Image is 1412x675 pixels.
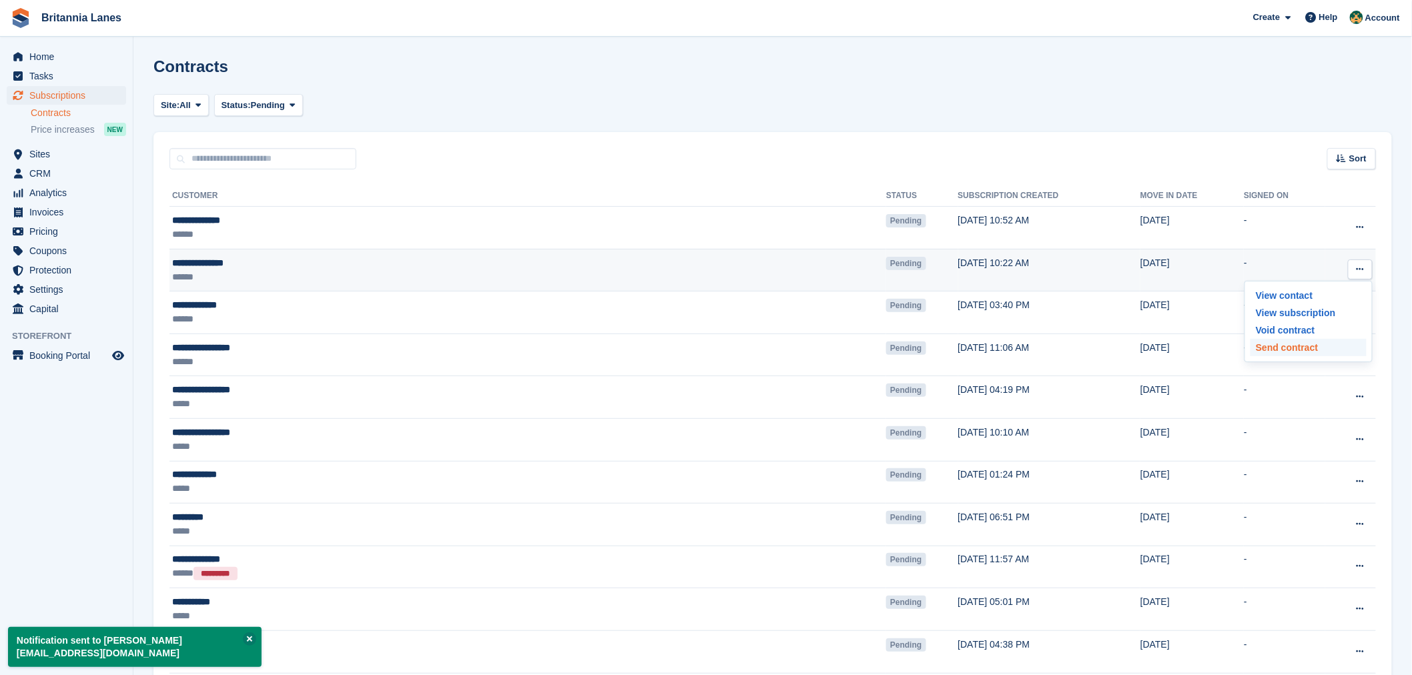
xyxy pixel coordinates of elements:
[886,468,926,482] span: Pending
[1244,504,1325,546] td: -
[29,183,109,202] span: Analytics
[1349,152,1367,165] span: Sort
[29,299,109,318] span: Capital
[958,333,1141,376] td: [DATE] 11:06 AM
[1140,249,1244,291] td: [DATE]
[1244,631,1325,674] td: -
[958,461,1141,504] td: [DATE] 01:24 PM
[29,67,109,85] span: Tasks
[958,631,1141,674] td: [DATE] 04:38 PM
[29,280,109,299] span: Settings
[1140,185,1244,207] th: Move in date
[886,426,926,440] span: Pending
[153,57,228,75] h1: Contracts
[7,86,126,105] a: menu
[886,638,926,652] span: Pending
[886,342,926,355] span: Pending
[29,346,109,365] span: Booking Portal
[886,384,926,397] span: Pending
[886,299,926,312] span: Pending
[7,203,126,221] a: menu
[153,94,209,116] button: Site: All
[1244,376,1325,419] td: -
[104,123,126,136] div: NEW
[958,376,1141,419] td: [DATE] 04:19 PM
[8,627,262,667] p: Notification sent to [PERSON_NAME][EMAIL_ADDRESS][DOMAIN_NAME]
[886,596,926,609] span: Pending
[161,99,180,112] span: Site:
[7,164,126,183] a: menu
[7,261,126,279] a: menu
[31,123,95,136] span: Price increases
[7,241,126,260] a: menu
[7,67,126,85] a: menu
[886,257,926,270] span: Pending
[1140,291,1244,334] td: [DATE]
[958,291,1141,334] td: [DATE] 03:40 PM
[1244,207,1325,249] td: -
[251,99,285,112] span: Pending
[958,504,1141,546] td: [DATE] 06:51 PM
[7,222,126,241] a: menu
[1319,11,1338,24] span: Help
[1140,504,1244,546] td: [DATE]
[1251,287,1367,304] a: View contact
[11,8,31,28] img: stora-icon-8386f47178a22dfd0bd8f6a31ec36ba5ce8667c1dd55bd0f319d3a0aa187defe.svg
[886,185,958,207] th: Status
[110,348,126,364] a: Preview store
[7,346,126,365] a: menu
[1244,419,1325,462] td: -
[1140,546,1244,588] td: [DATE]
[12,329,133,343] span: Storefront
[214,94,303,116] button: Status: Pending
[29,47,109,66] span: Home
[29,222,109,241] span: Pricing
[29,203,109,221] span: Invoices
[1251,339,1367,356] a: Send contract
[7,47,126,66] a: menu
[1244,249,1325,291] td: -
[886,553,926,566] span: Pending
[1251,321,1367,339] a: Void contract
[886,214,926,227] span: Pending
[31,107,126,119] a: Contracts
[958,588,1141,631] td: [DATE] 05:01 PM
[1140,588,1244,631] td: [DATE]
[1244,546,1325,588] td: -
[7,280,126,299] a: menu
[29,261,109,279] span: Protection
[958,207,1141,249] td: [DATE] 10:52 AM
[1350,11,1363,24] img: Nathan Kellow
[1244,461,1325,504] td: -
[1140,461,1244,504] td: [DATE]
[886,511,926,524] span: Pending
[29,241,109,260] span: Coupons
[1140,207,1244,249] td: [DATE]
[169,185,886,207] th: Customer
[1251,304,1367,321] a: View subscription
[1140,419,1244,462] td: [DATE]
[1244,185,1325,207] th: Signed on
[1365,11,1400,25] span: Account
[1140,333,1244,376] td: [DATE]
[1140,631,1244,674] td: [DATE]
[1253,11,1280,24] span: Create
[29,86,109,105] span: Subscriptions
[958,185,1141,207] th: Subscription created
[7,183,126,202] a: menu
[958,419,1141,462] td: [DATE] 10:10 AM
[31,122,126,137] a: Price increases NEW
[1140,376,1244,419] td: [DATE]
[1244,588,1325,631] td: -
[29,145,109,163] span: Sites
[36,7,127,29] a: Britannia Lanes
[958,249,1141,291] td: [DATE] 10:22 AM
[958,546,1141,588] td: [DATE] 11:57 AM
[222,99,251,112] span: Status:
[7,145,126,163] a: menu
[180,99,191,112] span: All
